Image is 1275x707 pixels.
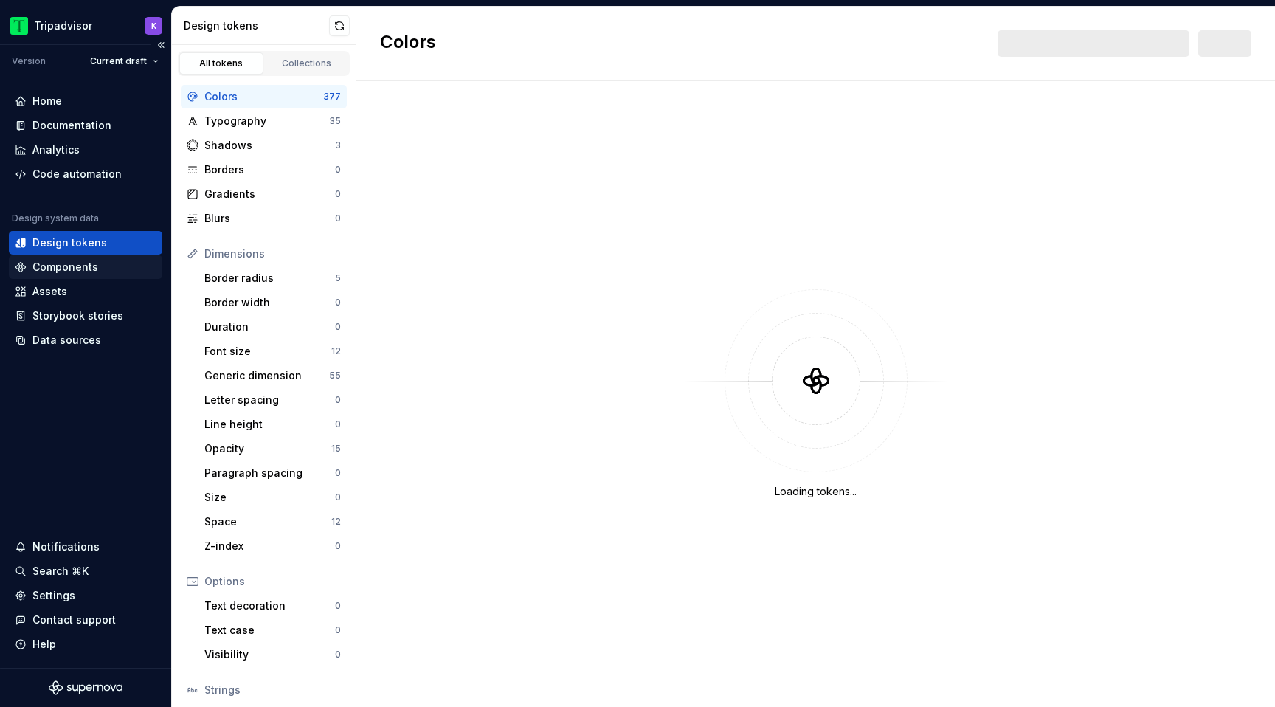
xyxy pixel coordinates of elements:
div: Visibility [204,647,335,662]
a: Generic dimension55 [198,364,347,387]
a: Z-index0 [198,534,347,558]
div: Help [32,637,56,652]
a: Typography35 [181,109,347,133]
a: Assets [9,280,162,303]
div: 0 [335,492,341,503]
div: 0 [335,467,341,479]
div: Version [12,55,46,67]
a: Size0 [198,486,347,509]
a: Font size12 [198,339,347,363]
div: 12 [331,516,341,528]
div: 0 [335,418,341,430]
a: Paragraph spacing0 [198,461,347,485]
div: Text case [204,623,335,638]
div: Assets [32,284,67,299]
a: Duration0 [198,315,347,339]
a: Space12 [198,510,347,534]
div: Duration [204,320,335,334]
div: 12 [331,345,341,357]
div: 55 [329,370,341,382]
div: Components [32,260,98,275]
div: Borders [204,162,335,177]
div: Font size [204,344,331,359]
div: 5 [335,272,341,284]
div: 0 [335,164,341,176]
div: Analytics [32,142,80,157]
div: Paragraph spacing [204,466,335,480]
a: Shadows3 [181,134,347,157]
div: Design tokens [32,235,107,250]
a: Data sources [9,328,162,352]
h2: Colors [380,30,436,57]
div: Design system data [12,213,99,224]
div: Documentation [32,118,111,133]
button: Collapse sidebar [151,35,171,55]
div: Settings [32,588,75,603]
a: Code automation [9,162,162,186]
div: Tripadvisor [34,18,92,33]
a: Borders0 [181,158,347,182]
div: Opacity [204,441,331,456]
div: Gradients [204,187,335,201]
div: 0 [335,394,341,406]
a: Opacity15 [198,437,347,461]
div: Strings [204,683,341,697]
div: Home [32,94,62,108]
div: 0 [335,600,341,612]
a: Colors377 [181,85,347,108]
div: Code automation [32,167,122,182]
div: 377 [323,91,341,103]
img: 0ed0e8b8-9446-497d-bad0-376821b19aa5.png [10,17,28,35]
div: Loading tokens... [775,484,857,499]
svg: Supernova Logo [49,680,122,695]
div: Data sources [32,333,101,348]
div: Dimensions [204,246,341,261]
div: 0 [335,213,341,224]
div: Space [204,514,331,529]
a: Components [9,255,162,279]
a: Design tokens [9,231,162,255]
div: 0 [335,188,341,200]
button: Notifications [9,535,162,559]
div: Collections [270,58,344,69]
a: Line height0 [198,413,347,436]
a: Analytics [9,138,162,162]
button: Contact support [9,608,162,632]
a: Gradients0 [181,182,347,206]
div: 0 [335,649,341,661]
div: K [151,20,156,32]
button: Search ⌘K [9,559,162,583]
div: Border width [204,295,335,310]
a: Text case0 [198,618,347,642]
a: Visibility0 [198,643,347,666]
div: Notifications [32,539,100,554]
button: TripadvisorK [3,10,168,41]
div: Shadows [204,138,335,153]
a: Documentation [9,114,162,137]
div: Size [204,490,335,505]
a: Border radius5 [198,266,347,290]
div: Options [204,574,341,589]
div: Generic dimension [204,368,329,383]
button: Current draft [83,51,165,72]
div: Border radius [204,271,335,286]
div: Line height [204,417,335,432]
div: 0 [335,624,341,636]
div: Letter spacing [204,393,335,407]
div: Design tokens [184,18,329,33]
div: Z-index [204,539,335,553]
div: Text decoration [204,599,335,613]
div: Storybook stories [32,308,123,323]
a: Settings [9,584,162,607]
button: Help [9,632,162,656]
a: Letter spacing0 [198,388,347,412]
div: Contact support [32,613,116,627]
a: Border width0 [198,291,347,314]
div: 35 [329,115,341,127]
div: Blurs [204,211,335,226]
a: Home [9,89,162,113]
div: 0 [335,540,341,552]
div: 0 [335,297,341,308]
div: 0 [335,321,341,333]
